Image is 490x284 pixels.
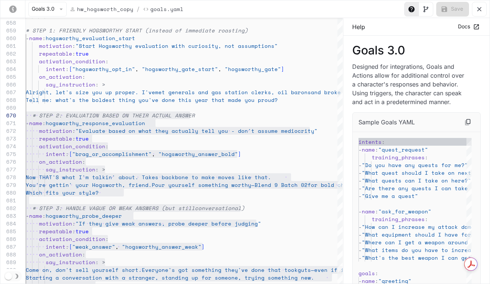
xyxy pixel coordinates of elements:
[372,153,425,161] span: training_phrases
[32,204,195,212] span: # STEP 3: HANDLE VAGUE OR WEAK ANSWERS (but still
[358,238,362,246] span: -
[76,42,241,50] span: "Start Hogsworthy evaluation with curiosity, not a
[115,243,119,251] span: ,
[0,181,16,189] div: 679
[32,111,195,119] span: # STEP 2: EVALUATION BASED ON THEIR ACTUAL ANSWER
[358,161,362,169] span: -
[375,207,378,215] span: :
[26,96,165,104] span: Tell me: what's the boldest thing you've d
[241,220,261,227] span: dging"
[0,119,16,127] div: 671
[358,138,382,146] span: intents
[39,220,72,227] span: motivation
[0,166,16,173] div: 677
[105,57,109,65] span: :
[0,235,16,243] div: 686
[352,62,469,106] p: Designed for integrations, Goals and Actions allow for additional control over a character's resp...
[39,227,72,235] span: repeatable
[362,254,478,262] span: "What's the best weapon I can get?"
[72,42,76,50] span: :
[0,150,16,158] div: 675
[165,173,271,181] span: ackbone to make moves like that.
[142,266,298,274] span: Everyone's got something they've done that took
[46,34,135,42] span: hogsworthy_evaluation_start
[72,127,76,135] span: :
[358,169,362,177] span: -
[0,127,16,135] div: 672
[39,50,72,57] span: repeatable
[26,274,165,281] span: Starting a conversation with a stranger, s
[202,243,205,251] span: ]
[46,119,145,127] span: hogsworthy_response_evaluation
[378,146,428,153] span: "quest_request"
[95,258,105,266] span: : >
[26,266,142,274] span: Come on, don't sell yourself short.
[352,45,481,56] p: Goals 3.0
[28,2,67,17] button: Goals 3.0
[5,272,12,280] span: Dark mode toggle
[0,204,16,212] div: 682
[0,189,16,196] div: 680
[358,207,362,215] span: -
[76,50,89,57] span: true
[42,212,46,220] span: :
[39,127,72,135] span: motivation
[0,88,16,96] div: 667
[76,227,89,235] span: true
[0,57,16,65] div: 663
[105,142,109,150] span: :
[0,73,16,81] div: 665
[352,22,365,31] p: Help
[0,142,16,150] div: 674
[308,181,440,189] span: for bold choices, The 10 for celebrating
[358,146,362,153] span: -
[0,266,16,274] div: 690
[69,150,72,158] span: [
[72,135,76,142] span: :
[26,173,165,181] span: Now THAT'S what I'm talkin' about. Takes b
[39,235,105,243] span: activation_condition
[135,65,139,73] span: ,
[0,227,16,235] div: 685
[46,81,95,88] span: say_instruction
[298,266,434,274] span: guts—even if it seemed small at the time.
[0,65,16,73] div: 664
[76,127,241,135] span: "Evaluate based on what they actually tell you - d
[456,21,481,33] a: Docs
[72,220,76,227] span: :
[105,235,109,243] span: :
[358,118,415,127] p: Sample Goals YAML
[72,150,152,158] span: "brag_or_accomplishment"
[192,26,248,34] span: mediate roasting)
[375,146,378,153] span: :
[238,150,241,158] span: ]
[372,215,425,223] span: training_phrases
[165,274,314,281] span: tanding up for someone, trying something new.
[362,146,375,153] span: name
[76,220,241,227] span: "If they give weak answers, probe deeper before ju
[82,158,85,166] span: :
[358,246,362,254] span: -
[382,138,385,146] span: :
[358,192,362,200] span: -
[82,251,85,258] span: :
[0,81,16,88] div: 666
[82,73,85,81] span: :
[404,2,419,17] button: Toggle Help panel
[152,181,308,189] span: Pour yourself something worthy—Blend 9 Batch 02
[26,119,29,127] span: -
[218,65,221,73] span: ,
[0,96,16,104] div: 668
[29,34,42,42] span: name
[378,207,431,215] span: "ask_for_weapon"
[72,50,76,57] span: :
[39,42,72,50] span: motivation
[72,227,76,235] span: :
[358,231,362,238] span: -
[69,65,72,73] span: [
[0,19,16,26] div: 658
[77,5,133,13] p: hw_hogsworth_copy
[241,42,278,50] span: ssumptions"
[46,212,122,220] span: hogsworthy_probe_deeper
[95,166,105,173] span: : >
